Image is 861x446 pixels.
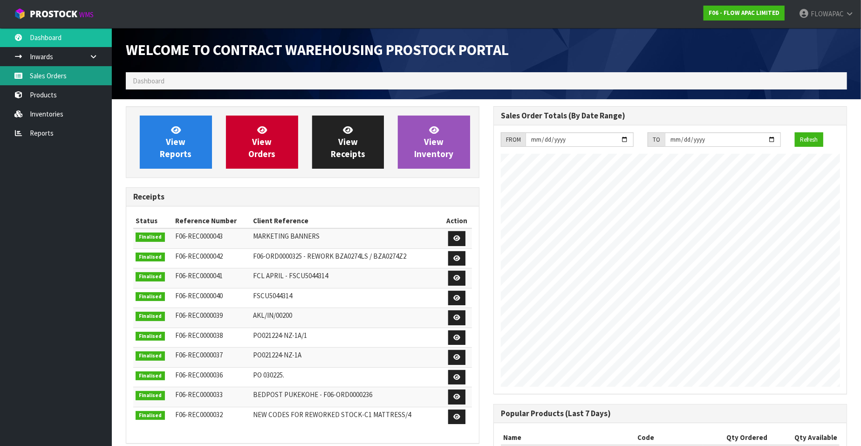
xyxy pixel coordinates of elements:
[79,10,94,19] small: WMS
[253,410,411,419] span: NEW CODES FOR REWORKED STOCK-C1 MATTRESS/4
[253,271,328,280] span: FCL APRIL - FSCU5044314
[253,331,307,340] span: PO021224-NZ-1A/1
[253,252,406,261] span: F06-ORD0000325 - REWORK BZA0274LS / BZA0274Z2
[501,430,635,445] th: Name
[126,41,509,59] span: Welcome to Contract Warehousing ProStock Portal
[398,116,470,169] a: ViewInventory
[175,271,223,280] span: F06-REC0000041
[136,312,165,321] span: Finalised
[136,292,165,302] span: Finalised
[175,232,223,240] span: F06-REC0000043
[253,232,320,240] span: MARKETING BANNERS
[136,411,165,420] span: Finalised
[795,132,823,147] button: Refresh
[251,213,442,228] th: Client Reference
[136,371,165,381] span: Finalised
[175,371,223,379] span: F06-REC0000036
[175,390,223,399] span: F06-REC0000033
[14,8,26,20] img: cube-alt.png
[133,213,173,228] th: Status
[175,410,223,419] span: F06-REC0000032
[501,409,840,418] h3: Popular Products (Last 7 Days)
[160,124,191,159] span: View Reports
[253,291,292,300] span: FSCU5044314
[136,332,165,341] span: Finalised
[175,350,223,359] span: F06-REC0000037
[648,132,665,147] div: TO
[136,351,165,361] span: Finalised
[30,8,77,20] span: ProStock
[133,76,164,85] span: Dashboard
[415,124,454,159] span: View Inventory
[811,9,844,18] span: FLOWAPAC
[770,430,840,445] th: Qty Available
[312,116,384,169] a: ViewReceipts
[709,9,779,17] strong: F06 - FLOW APAC LIMITED
[253,390,372,399] span: BEDPOST PUKEKOHE - F06-ORD0000236
[253,371,284,379] span: PO 030225.
[442,213,472,228] th: Action
[173,213,251,228] th: Reference Number
[175,331,223,340] span: F06-REC0000038
[136,391,165,400] span: Finalised
[253,350,301,359] span: PO021224-NZ-1A
[703,430,770,445] th: Qty Ordered
[226,116,298,169] a: ViewOrders
[133,192,472,201] h3: Receipts
[248,124,275,159] span: View Orders
[136,233,165,242] span: Finalised
[635,430,703,445] th: Code
[140,116,212,169] a: ViewReports
[136,272,165,281] span: Finalised
[136,253,165,262] span: Finalised
[501,132,526,147] div: FROM
[175,252,223,261] span: F06-REC0000042
[175,311,223,320] span: F06-REC0000039
[331,124,365,159] span: View Receipts
[175,291,223,300] span: F06-REC0000040
[253,311,292,320] span: AKL/IN/00200
[501,111,840,120] h3: Sales Order Totals (By Date Range)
